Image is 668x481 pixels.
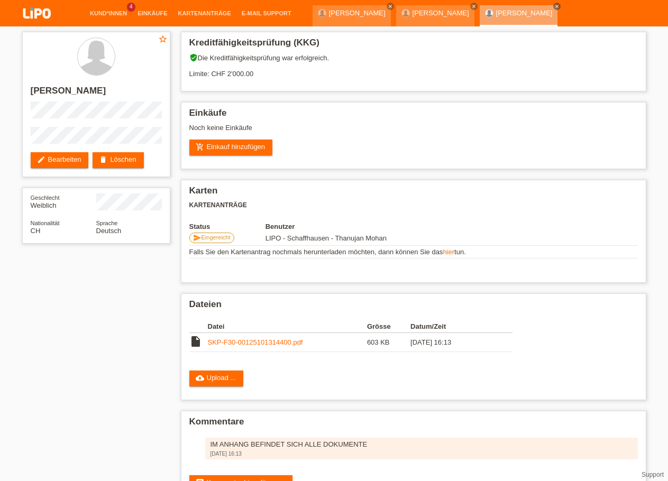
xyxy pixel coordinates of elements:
[189,53,638,86] div: Die Kreditfähigkeitsprüfung war erfolgreich. Limite: CHF 2'000.00
[202,234,231,240] span: Eingereicht
[189,299,638,315] h2: Dateien
[266,223,445,230] th: Benutzer
[158,34,168,45] a: star_border
[367,333,410,352] td: 603 KB
[413,9,469,17] a: [PERSON_NAME]
[99,155,107,164] i: delete
[189,223,266,230] th: Status
[173,10,236,16] a: Kartenanträge
[642,471,664,478] a: Support
[471,4,477,9] i: close
[266,234,387,242] span: 13.10.2025
[127,3,135,12] span: 4
[96,227,122,235] span: Deutsch
[31,152,89,168] a: editBearbeiten
[496,9,553,17] a: [PERSON_NAME]
[211,451,633,457] div: [DATE] 16:13
[443,248,454,256] a: hier
[31,86,162,101] h2: [PERSON_NAME]
[31,227,41,235] span: Schweiz
[554,4,560,9] i: close
[31,220,60,226] span: Nationalität
[189,246,638,258] td: Falls Sie den Kartenantrag nochmals herunterladen möchten, dann können Sie das tun.
[329,9,386,17] a: [PERSON_NAME]
[211,440,633,448] div: IM ANHANG BEFINDET SICH ALLE DOKUMENTE
[189,53,198,62] i: verified_user
[189,335,202,348] i: insert_drive_file
[193,234,202,242] i: send
[96,220,118,226] span: Sprache
[189,186,638,201] h2: Karten
[189,140,273,155] a: add_shopping_cartEinkauf hinzufügen
[388,4,393,9] i: close
[31,193,96,209] div: Weiblich
[553,3,561,10] a: close
[31,195,60,201] span: Geschlecht
[208,338,303,346] a: SKP-F30-00125101314400.pdf
[132,10,172,16] a: Einkäufe
[85,10,132,16] a: Kund*innen
[208,320,367,333] th: Datei
[189,371,244,386] a: cloud_uploadUpload ...
[367,320,410,333] th: Grösse
[11,22,63,30] a: LIPO pay
[37,155,45,164] i: edit
[189,124,638,140] div: Noch keine Einkäufe
[236,10,297,16] a: E-Mail Support
[189,417,638,432] h2: Kommentare
[158,34,168,44] i: star_border
[93,152,143,168] a: deleteLöschen
[410,333,497,352] td: [DATE] 16:13
[387,3,394,10] a: close
[189,38,638,53] h2: Kreditfähigkeitsprüfung (KKG)
[196,143,204,151] i: add_shopping_cart
[470,3,478,10] a: close
[410,320,497,333] th: Datum/Zeit
[196,374,204,382] i: cloud_upload
[189,201,638,209] h3: Kartenanträge
[189,108,638,124] h2: Einkäufe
